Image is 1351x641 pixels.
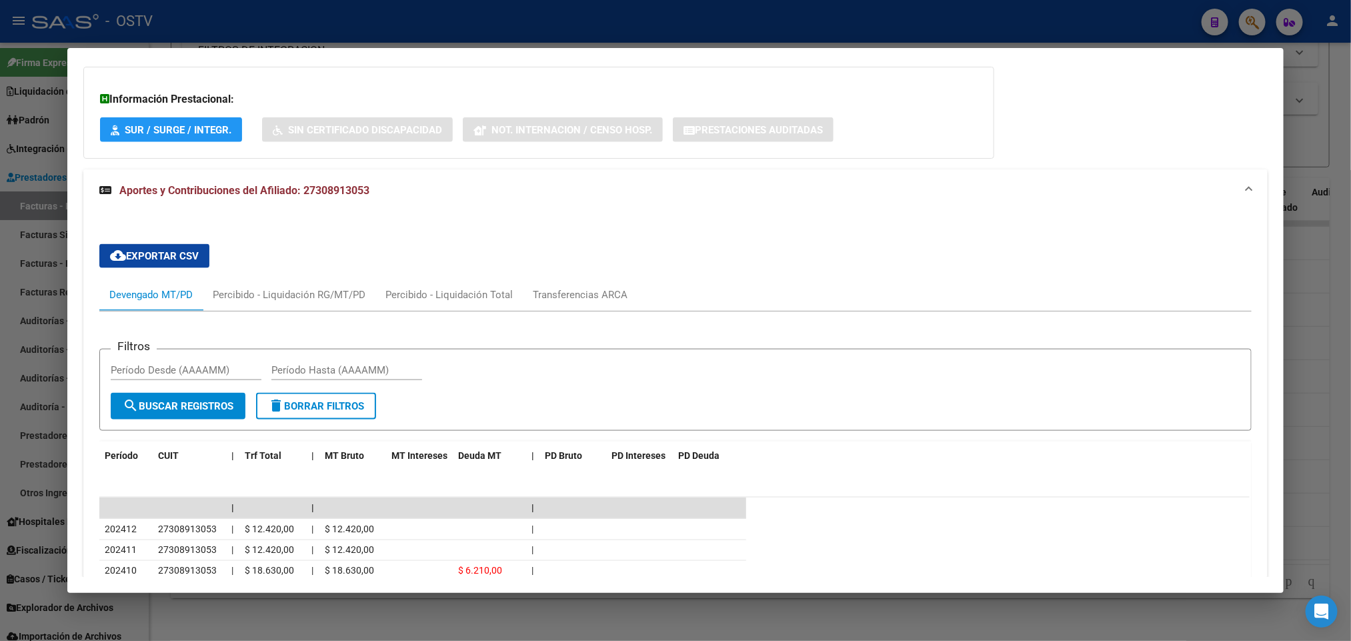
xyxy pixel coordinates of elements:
[606,442,673,470] datatable-header-cell: PD Intereses
[153,442,226,470] datatable-header-cell: CUIT
[673,117,834,142] button: Prestaciones Auditadas
[110,247,126,263] mat-icon: cloud_download
[458,450,501,461] span: Deuda MT
[105,524,137,534] span: 202412
[262,117,453,142] button: Sin Certificado Discapacidad
[110,250,199,262] span: Exportar CSV
[231,524,233,534] span: |
[239,442,306,470] datatable-header-cell: Trf Total
[158,545,217,556] span: 27308913053
[105,545,137,556] span: 202411
[226,442,239,470] datatable-header-cell: |
[386,442,453,470] datatable-header-cell: MT Intereses
[123,398,139,414] mat-icon: search
[158,524,217,534] span: 27308913053
[319,442,386,470] datatable-header-cell: MT Bruto
[105,450,138,461] span: Período
[673,442,746,470] datatable-header-cell: PD Deuda
[111,393,245,420] button: Buscar Registros
[678,450,720,461] span: PD Deuda
[231,566,233,576] span: |
[100,91,978,107] h3: Información Prestacional:
[231,450,234,461] span: |
[695,124,823,136] span: Prestaciones Auditadas
[268,398,284,414] mat-icon: delete
[245,450,281,461] span: Trf Total
[611,450,665,461] span: PD Intereses
[491,124,652,136] span: Not. Internacion / Censo Hosp.
[325,566,374,576] span: $ 18.630,00
[531,524,533,534] span: |
[99,442,153,470] datatable-header-cell: Período
[268,400,364,412] span: Borrar Filtros
[325,450,364,461] span: MT Bruto
[533,287,627,302] div: Transferencias ARCA
[325,545,374,556] span: $ 12.420,00
[231,545,233,556] span: |
[231,502,234,513] span: |
[123,400,233,412] span: Buscar Registros
[99,244,209,268] button: Exportar CSV
[158,566,217,576] span: 27308913053
[245,566,294,576] span: $ 18.630,00
[325,524,374,534] span: $ 12.420,00
[306,442,319,470] datatable-header-cell: |
[463,117,663,142] button: Not. Internacion / Censo Hosp.
[100,117,242,142] button: SUR / SURGE / INTEGR.
[105,566,137,576] span: 202410
[109,287,193,302] div: Devengado MT/PD
[385,287,513,302] div: Percibido - Liquidación Total
[391,450,447,461] span: MT Intereses
[245,524,294,534] span: $ 12.420,00
[1306,596,1338,628] div: Open Intercom Messenger
[83,169,1267,212] mat-expansion-panel-header: Aportes y Contribuciones del Afiliado: 27308913053
[453,442,526,470] datatable-header-cell: Deuda MT
[545,450,582,461] span: PD Bruto
[531,545,533,556] span: |
[458,566,502,576] span: $ 6.210,00
[311,502,314,513] span: |
[111,339,157,354] h3: Filtros
[311,545,313,556] span: |
[526,442,539,470] datatable-header-cell: |
[531,502,534,513] span: |
[256,393,376,420] button: Borrar Filtros
[158,450,179,461] span: CUIT
[539,442,606,470] datatable-header-cell: PD Bruto
[311,524,313,534] span: |
[531,566,533,576] span: |
[125,124,231,136] span: SUR / SURGE / INTEGR.
[311,450,314,461] span: |
[288,124,442,136] span: Sin Certificado Discapacidad
[119,184,369,197] span: Aportes y Contribuciones del Afiliado: 27308913053
[245,545,294,556] span: $ 12.420,00
[213,287,365,302] div: Percibido - Liquidación RG/MT/PD
[531,450,534,461] span: |
[311,566,313,576] span: |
